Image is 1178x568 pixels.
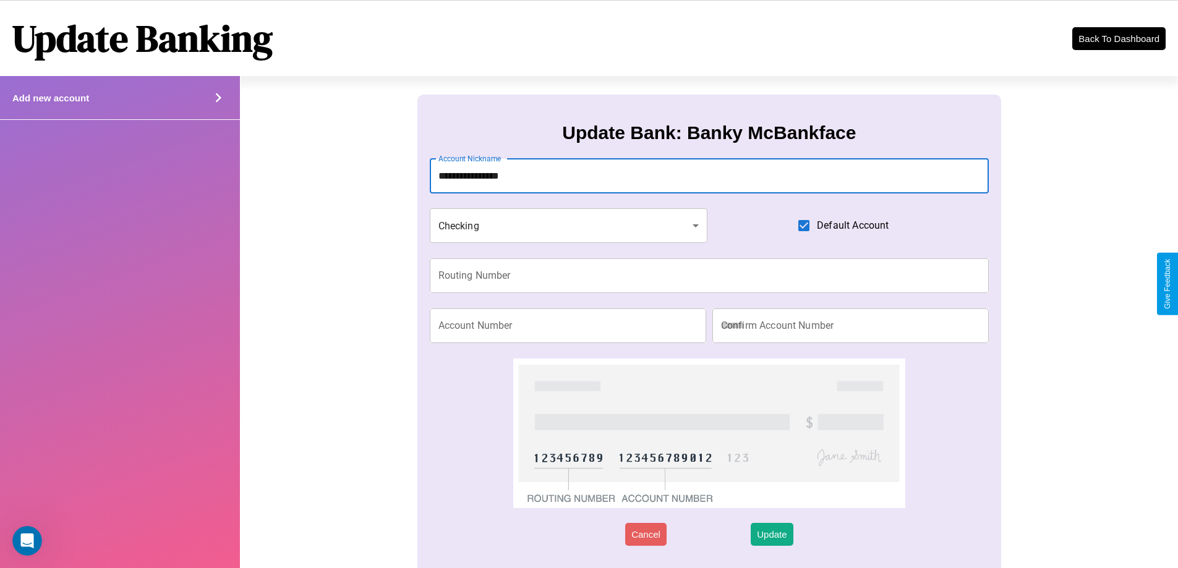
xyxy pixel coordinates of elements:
div: Checking [430,208,708,243]
iframe: Intercom live chat [12,526,42,556]
label: Account Nickname [438,153,502,164]
button: Update [751,523,793,546]
h1: Update Banking [12,13,273,64]
button: Cancel [625,523,667,546]
span: Default Account [817,218,889,233]
button: Back To Dashboard [1072,27,1166,50]
h4: Add new account [12,93,89,103]
h3: Update Bank: Banky McBankface [562,122,856,143]
div: Give Feedback [1163,259,1172,309]
img: check [513,358,905,508]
